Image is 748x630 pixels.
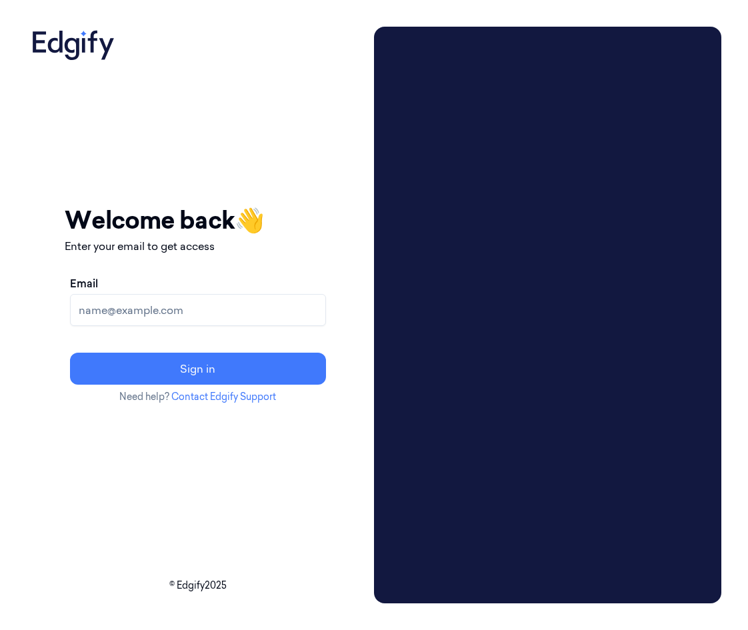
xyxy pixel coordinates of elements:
[27,579,369,593] p: © Edgify 2025
[70,294,326,326] input: name@example.com
[65,202,331,238] h1: Welcome back 👋
[65,390,331,404] p: Need help?
[171,391,276,403] a: Contact Edgify Support
[65,238,331,254] p: Enter your email to get access
[70,353,326,385] button: Sign in
[70,275,98,291] label: Email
